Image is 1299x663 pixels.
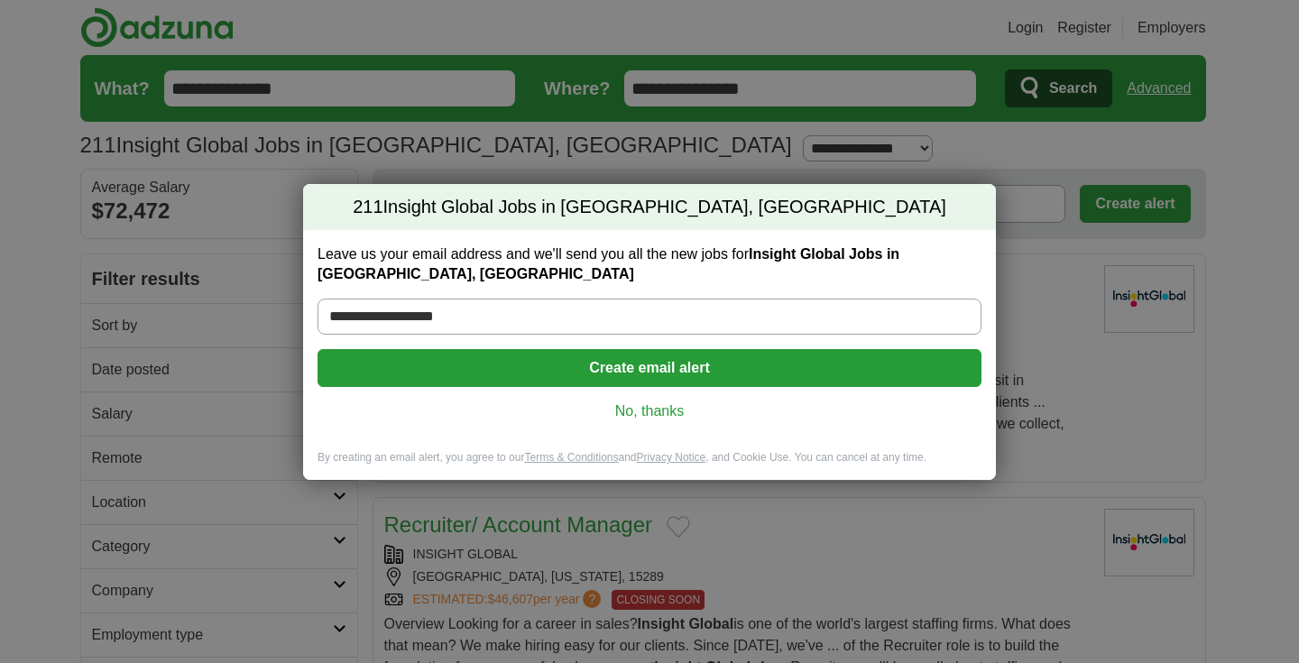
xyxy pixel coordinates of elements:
[318,349,981,387] button: Create email alert
[524,451,618,464] a: Terms & Conditions
[318,244,981,284] label: Leave us your email address and we'll send you all the new jobs for
[303,450,996,480] div: By creating an email alert, you agree to our and , and Cookie Use. You can cancel at any time.
[332,401,967,421] a: No, thanks
[353,195,382,220] span: 211
[303,184,996,231] h2: Insight Global Jobs in [GEOGRAPHIC_DATA], [GEOGRAPHIC_DATA]
[637,451,706,464] a: Privacy Notice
